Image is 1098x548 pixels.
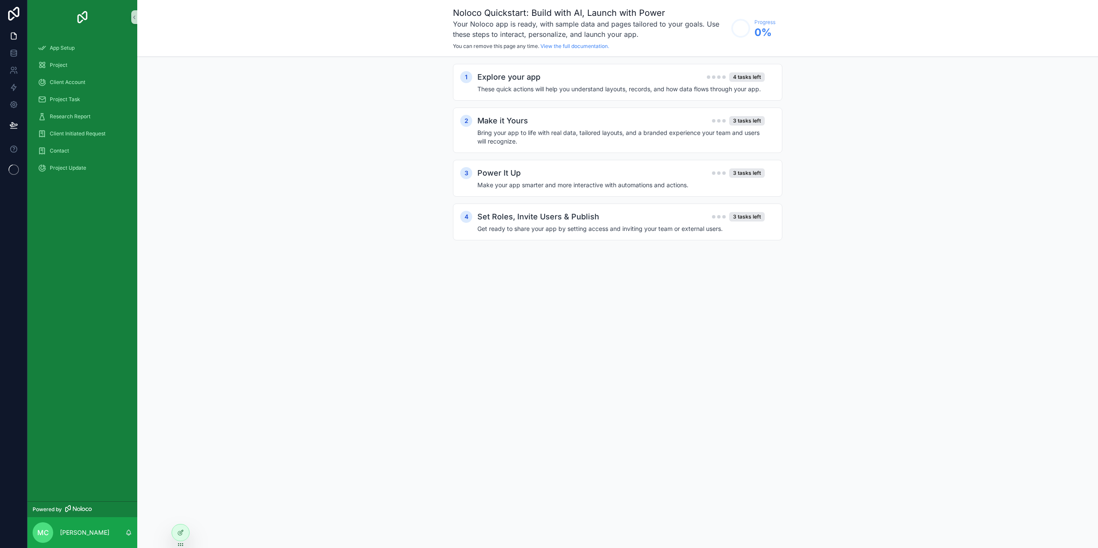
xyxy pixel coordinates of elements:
span: MC [37,527,49,538]
a: Client Account [33,75,132,90]
span: 0 % [754,26,775,39]
span: Client Initiated Request [50,130,106,137]
a: View the full documentation. [540,43,609,49]
span: Client Account [50,79,85,86]
span: Project Task [50,96,80,103]
a: Project Task [33,92,132,107]
span: Contact [50,147,69,154]
span: You can remove this page any time. [453,43,539,49]
h1: Noloco Quickstart: Build with AI, Launch with Power [453,7,727,19]
span: App Setup [50,45,75,51]
span: Project Update [50,165,86,171]
a: Contact [33,143,132,159]
p: [PERSON_NAME] [60,528,109,537]
span: Powered by [33,506,62,513]
h3: Your Noloco app is ready, with sample data and pages tailored to your goals. Use these steps to i... [453,19,727,39]
span: Research Report [50,113,90,120]
a: App Setup [33,40,132,56]
span: Progress [754,19,775,26]
a: Research Report [33,109,132,124]
img: App logo [75,10,89,24]
div: scrollable content [27,34,137,187]
a: Project Update [33,160,132,176]
a: Client Initiated Request [33,126,132,141]
span: Project [50,62,67,69]
a: Powered by [27,501,137,517]
a: Project [33,57,132,73]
